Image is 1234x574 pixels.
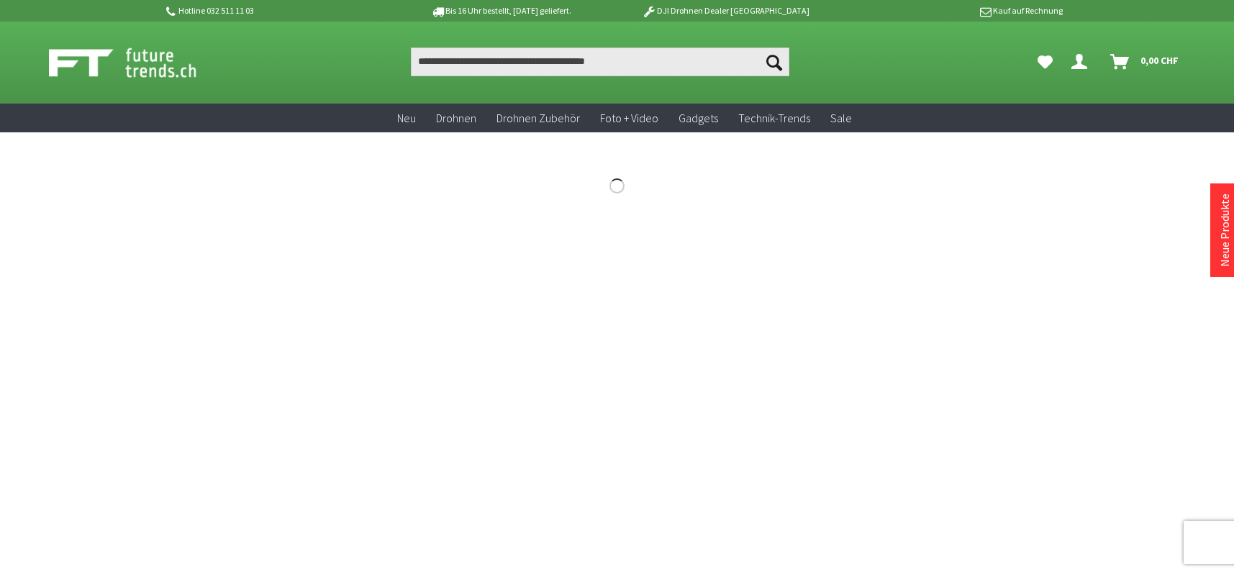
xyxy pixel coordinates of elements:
[728,104,820,133] a: Technik-Trends
[1030,47,1060,76] a: Meine Favoriten
[389,2,613,19] p: Bis 16 Uhr bestellt, [DATE] geliefert.
[838,2,1063,19] p: Kauf auf Rechnung
[496,111,580,125] span: Drohnen Zubehör
[1104,47,1186,76] a: Warenkorb
[426,104,486,133] a: Drohnen
[759,47,789,76] button: Suchen
[600,111,658,125] span: Foto + Video
[738,111,810,125] span: Technik-Trends
[49,45,228,81] img: Shop Futuretrends - zur Startseite wechseln
[590,104,668,133] a: Foto + Video
[830,111,852,125] span: Sale
[1140,49,1179,72] span: 0,00 CHF
[397,111,416,125] span: Neu
[679,111,718,125] span: Gadgets
[486,104,590,133] a: Drohnen Zubehör
[411,47,789,76] input: Produkt, Marke, Kategorie, EAN, Artikelnummer…
[1217,193,1232,267] a: Neue Produkte
[1066,47,1099,76] a: Dein Konto
[387,104,426,133] a: Neu
[668,104,728,133] a: Gadgets
[164,2,389,19] p: Hotline 032 511 11 03
[613,2,838,19] p: DJI Drohnen Dealer [GEOGRAPHIC_DATA]
[820,104,862,133] a: Sale
[436,111,476,125] span: Drohnen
